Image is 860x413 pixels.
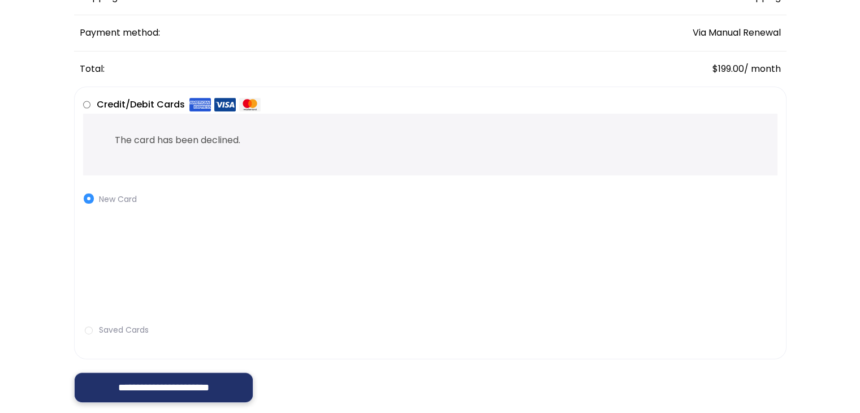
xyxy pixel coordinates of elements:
[712,62,744,75] span: 199.00
[74,51,646,87] th: Total:
[115,123,759,158] li: The card has been declined.
[712,62,718,75] span: $
[214,97,236,112] img: Visa
[83,193,777,205] label: New Card
[83,324,777,336] label: Saved Cards
[645,51,786,87] td: / month
[645,15,786,51] td: Via Manual Renewal
[189,97,211,112] img: Amex
[97,96,261,114] label: Credit/Debit Cards
[74,15,646,51] th: Payment method:
[81,209,775,317] iframe: Secure payment input frame
[239,97,261,112] img: Mastercard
